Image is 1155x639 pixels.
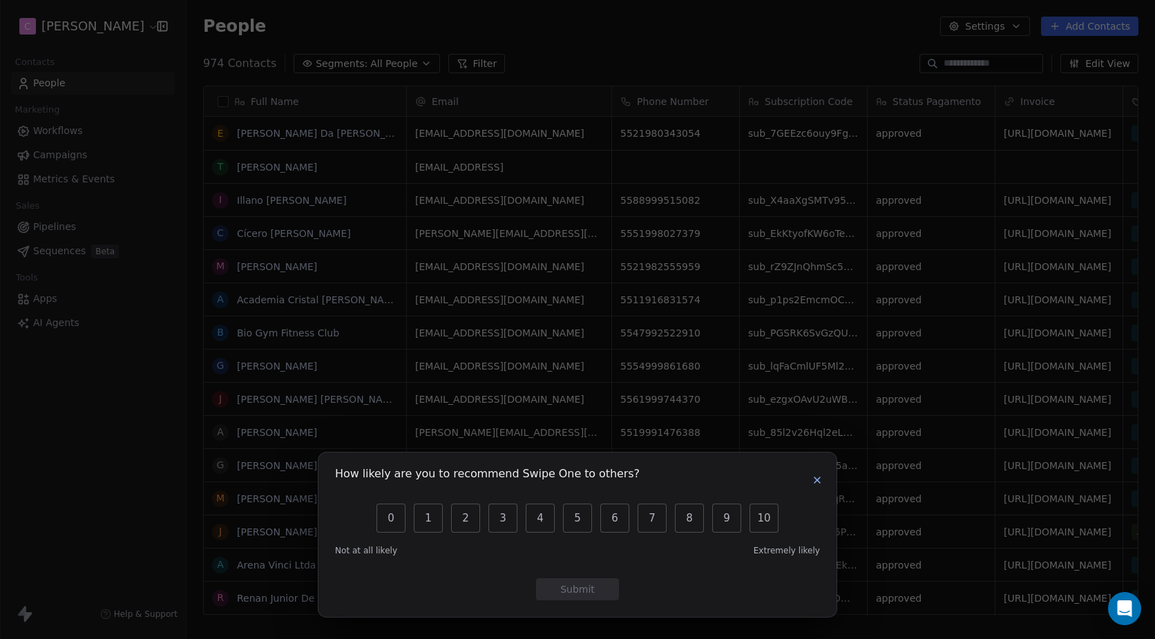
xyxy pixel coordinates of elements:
[414,504,443,533] button: 1
[488,504,517,533] button: 3
[563,504,592,533] button: 5
[536,578,619,600] button: Submit
[600,504,629,533] button: 6
[675,504,704,533] button: 8
[451,504,480,533] button: 2
[638,504,667,533] button: 7
[335,469,640,483] h1: How likely are you to recommend Swipe One to others?
[526,504,555,533] button: 4
[712,504,741,533] button: 9
[754,545,820,556] span: Extremely likely
[376,504,405,533] button: 0
[335,545,397,556] span: Not at all likely
[750,504,779,533] button: 10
